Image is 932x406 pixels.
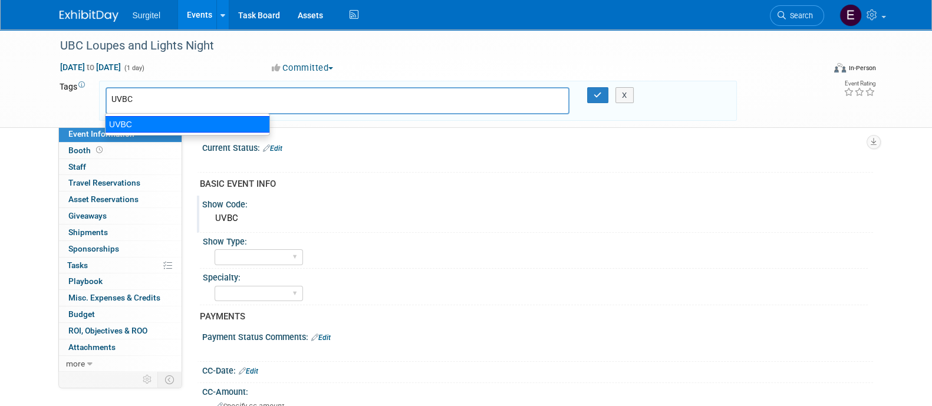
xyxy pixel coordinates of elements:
[843,81,875,87] div: Event Rating
[68,194,139,204] span: Asset Reservations
[263,144,282,153] a: Edit
[59,208,182,224] a: Giveaways
[311,334,331,342] a: Edit
[59,143,182,159] a: Booth
[68,178,140,187] span: Travel Reservations
[59,192,182,207] a: Asset Reservations
[59,323,182,339] a: ROI, Objectives & ROO
[848,64,875,72] div: In-Person
[59,339,182,355] a: Attachments
[85,62,96,72] span: to
[615,87,634,104] button: X
[68,276,103,286] span: Playbook
[202,328,873,344] div: Payment Status Comments:
[105,116,270,133] div: UVBC
[200,311,864,323] div: PAYMENTS
[68,244,119,253] span: Sponsorships
[59,356,182,372] a: more
[68,309,95,319] span: Budget
[786,11,813,20] span: Search
[68,227,108,237] span: Shipments
[59,306,182,322] a: Budget
[839,4,862,27] img: Event Coordinator
[68,162,86,171] span: Staff
[59,241,182,257] a: Sponsorships
[68,129,134,138] span: Event Information
[202,196,873,210] div: Show Code:
[59,225,182,240] a: Shipments
[59,159,182,175] a: Staff
[123,64,144,72] span: (1 day)
[59,258,182,273] a: Tasks
[60,81,88,121] td: Tags
[202,362,873,377] div: CC-Date:
[834,63,846,72] img: Format-Inperson.png
[202,139,873,154] div: Current Status:
[59,175,182,191] a: Travel Reservations
[60,62,121,72] span: [DATE] [DATE]
[200,178,864,190] div: BASIC EVENT INFO
[68,326,147,335] span: ROI, Objectives & ROO
[203,269,868,283] div: Specialty:
[157,372,182,387] td: Toggle Event Tabs
[68,342,116,352] span: Attachments
[94,146,105,154] span: Booth not reserved yet
[67,260,88,270] span: Tasks
[59,273,182,289] a: Playbook
[137,372,158,387] td: Personalize Event Tab Strip
[66,359,85,368] span: more
[133,11,160,20] span: Surgitel
[68,293,160,302] span: Misc. Expenses & Credits
[111,93,276,105] input: Type tag and hit enter
[755,61,876,79] div: Event Format
[770,5,824,26] a: Search
[211,209,864,227] div: UVBC
[59,126,182,142] a: Event Information
[68,211,107,220] span: Giveaways
[56,35,806,57] div: UBC Loupes and Lights Night
[202,383,873,398] div: CC-Amount:
[59,290,182,306] a: Misc. Expenses & Credits
[60,10,118,22] img: ExhibitDay
[239,367,258,375] a: Edit
[268,62,338,74] button: Committed
[203,233,868,247] div: Show Type:
[68,146,105,155] span: Booth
